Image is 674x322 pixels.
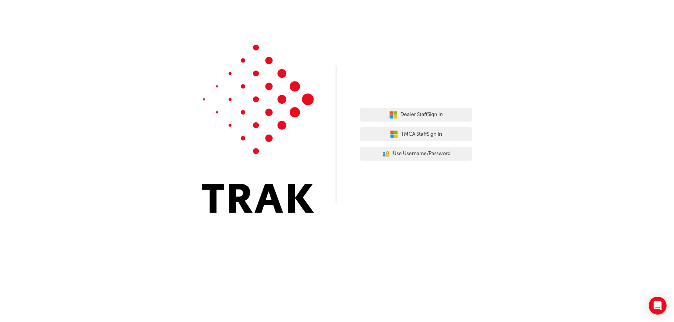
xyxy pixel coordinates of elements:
[360,147,472,161] button: Use Username/Password
[360,127,472,141] button: TMCA StaffSign In
[393,149,451,158] span: Use Username/Password
[401,130,442,139] span: TMCA Staff Sign In
[649,297,667,315] div: Open Intercom Messenger
[202,45,314,213] img: Trak
[400,110,443,119] span: Dealer Staff Sign In
[360,108,472,122] button: Dealer StaffSign In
